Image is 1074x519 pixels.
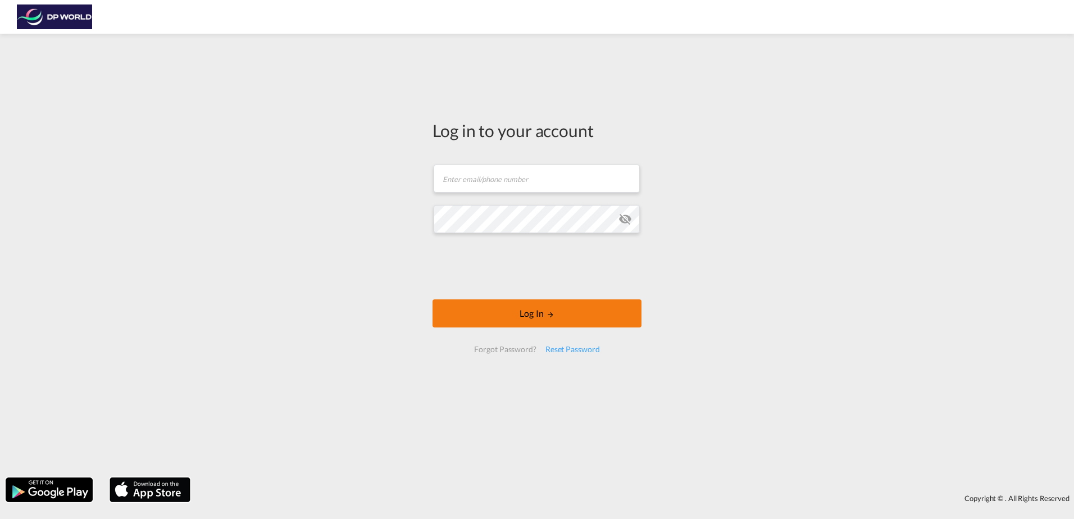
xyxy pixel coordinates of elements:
[470,339,540,359] div: Forgot Password?
[433,299,641,327] button: LOGIN
[618,212,632,226] md-icon: icon-eye-off
[17,4,93,30] img: c08ca190194411f088ed0f3ba295208c.png
[452,244,622,288] iframe: reCAPTCHA
[196,489,1074,508] div: Copyright © . All Rights Reserved
[108,476,192,503] img: apple.png
[4,476,94,503] img: google.png
[434,165,640,193] input: Enter email/phone number
[433,119,641,142] div: Log in to your account
[541,339,604,359] div: Reset Password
